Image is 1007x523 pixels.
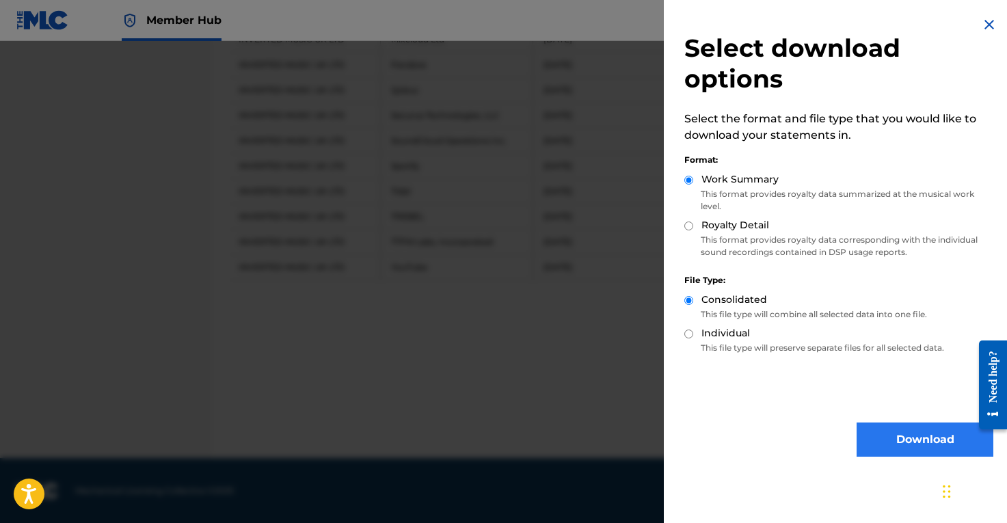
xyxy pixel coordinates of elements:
[701,172,779,187] label: Work Summary
[684,234,993,258] p: This format provides royalty data corresponding with the individual sound recordings contained in...
[684,154,993,166] div: Format:
[701,326,750,340] label: Individual
[969,330,1007,440] iframe: Resource Center
[701,293,767,307] label: Consolidated
[684,274,993,286] div: File Type:
[684,188,993,213] p: This format provides royalty data summarized at the musical work level.
[943,471,951,512] div: Drag
[684,308,993,321] p: This file type will combine all selected data into one file.
[684,111,993,144] p: Select the format and file type that you would like to download your statements in.
[122,12,138,29] img: Top Rightsholder
[701,218,769,232] label: Royalty Detail
[146,12,221,28] span: Member Hub
[684,342,993,354] p: This file type will preserve separate files for all selected data.
[16,10,69,30] img: MLC Logo
[857,423,993,457] button: Download
[684,33,993,94] h2: Select download options
[939,457,1007,523] iframe: Chat Widget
